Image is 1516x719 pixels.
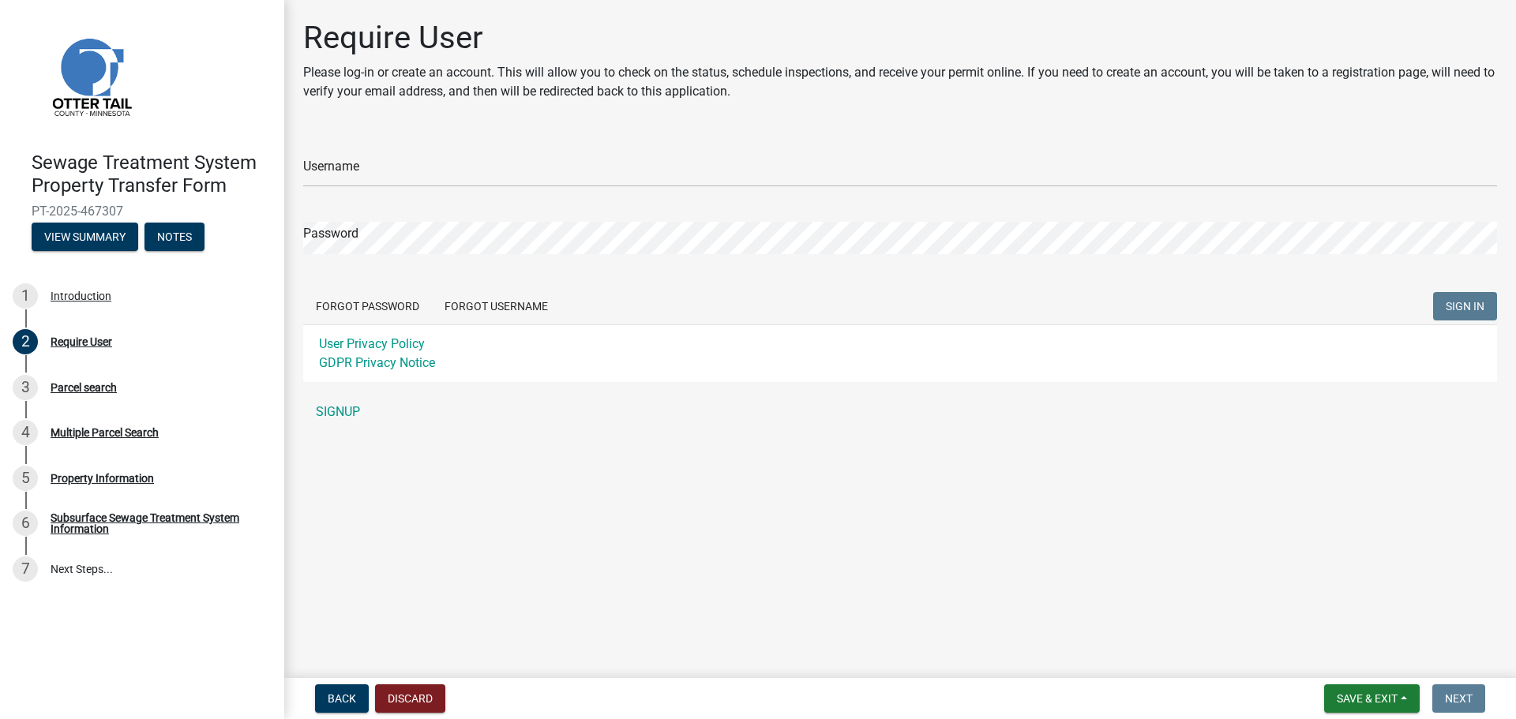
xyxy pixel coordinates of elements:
[432,292,561,320] button: Forgot Username
[13,466,38,491] div: 5
[144,231,205,244] wm-modal-confirm: Notes
[13,511,38,536] div: 6
[51,382,117,393] div: Parcel search
[1445,692,1473,705] span: Next
[328,692,356,705] span: Back
[13,329,38,354] div: 2
[144,223,205,251] button: Notes
[303,396,1497,428] a: SIGNUP
[13,375,38,400] div: 3
[1433,292,1497,320] button: SIGN IN
[51,473,154,484] div: Property Information
[13,556,38,582] div: 7
[32,204,253,219] span: PT-2025-467307
[1337,692,1398,705] span: Save & Exit
[13,420,38,445] div: 4
[375,684,445,713] button: Discard
[51,512,259,534] div: Subsurface Sewage Treatment System Information
[303,19,1497,57] h1: Require User
[51,290,111,301] div: Introduction
[303,63,1497,101] p: Please log-in or create an account. This will allow you to check on the status, schedule inspecti...
[32,17,150,135] img: Otter Tail County, Minnesota
[32,152,272,197] h4: Sewage Treatment System Property Transfer Form
[51,427,159,438] div: Multiple Parcel Search
[1432,684,1485,713] button: Next
[1324,684,1420,713] button: Save & Exit
[32,231,138,244] wm-modal-confirm: Summary
[319,336,425,351] a: User Privacy Policy
[51,336,112,347] div: Require User
[319,355,435,370] a: GDPR Privacy Notice
[13,283,38,309] div: 1
[1446,300,1484,313] span: SIGN IN
[32,223,138,251] button: View Summary
[315,684,369,713] button: Back
[303,292,432,320] button: Forgot Password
